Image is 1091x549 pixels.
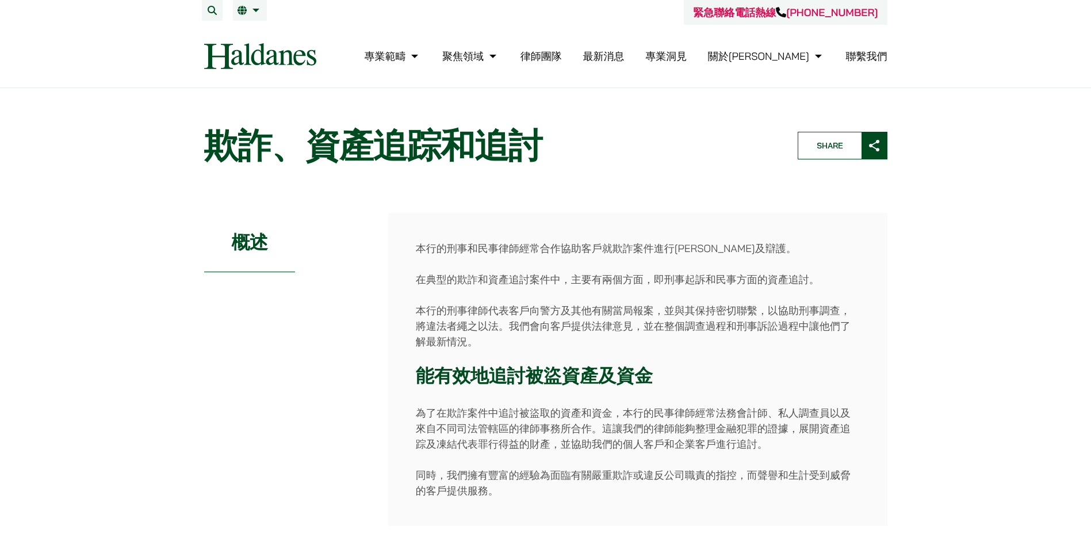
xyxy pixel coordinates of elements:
[204,213,296,272] h2: 概述
[204,125,778,166] h1: 欺詐、資產追踪和追討
[416,365,860,387] h3: 能有效地追討被盜資產及資金
[416,272,860,287] p: 在典型的欺詐和資產追討案件中，主要有兩個方面，即刑事起訴和民事方面的資產追討。
[798,132,887,159] button: Share
[798,132,862,159] span: Share
[364,49,421,63] a: 專業範疇
[645,49,687,63] a: 專業洞見
[693,6,878,19] a: 緊急聯絡電話熱線[PHONE_NUMBER]
[846,49,887,63] a: 聯繫我們
[708,49,825,63] a: 關於何敦
[520,49,562,63] a: 律師團隊
[416,467,860,498] p: 同時，我們擁有豐富的經驗為面臨有關嚴重欺詐或違反公司職責的指控，而聲譽和生計受到威脅的客戶提供服務。
[416,303,860,349] p: 本行的刑事律師代表客戶向警方及其他有關當局報案，並與其保持密切聯繫，以協助刑事調查，將違法者繩之以法。我們會向客戶提供法律意見，並在整個調查過程和刑事訴訟過程中讓他們了解最新情況。
[416,405,860,452] p: 為了在欺詐案件中追討被盜取的資產和資金，本行的民事律師經常法務會計師、私人調查員以及來自不同司法管轄區的律師事務所合作。這讓我們的律師能夠整理金融犯罪的證據，展開資產追踪及凍結代表罪行得益的財產...
[442,49,499,63] a: 聚焦領域
[204,43,316,69] img: Logo of Haldanes
[583,49,624,63] a: 最新消息
[238,6,262,15] a: 繁
[416,241,860,256] p: 本行的刑事和民事律師經常合作協助客戶就欺詐案件進行[PERSON_NAME]及辯護。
